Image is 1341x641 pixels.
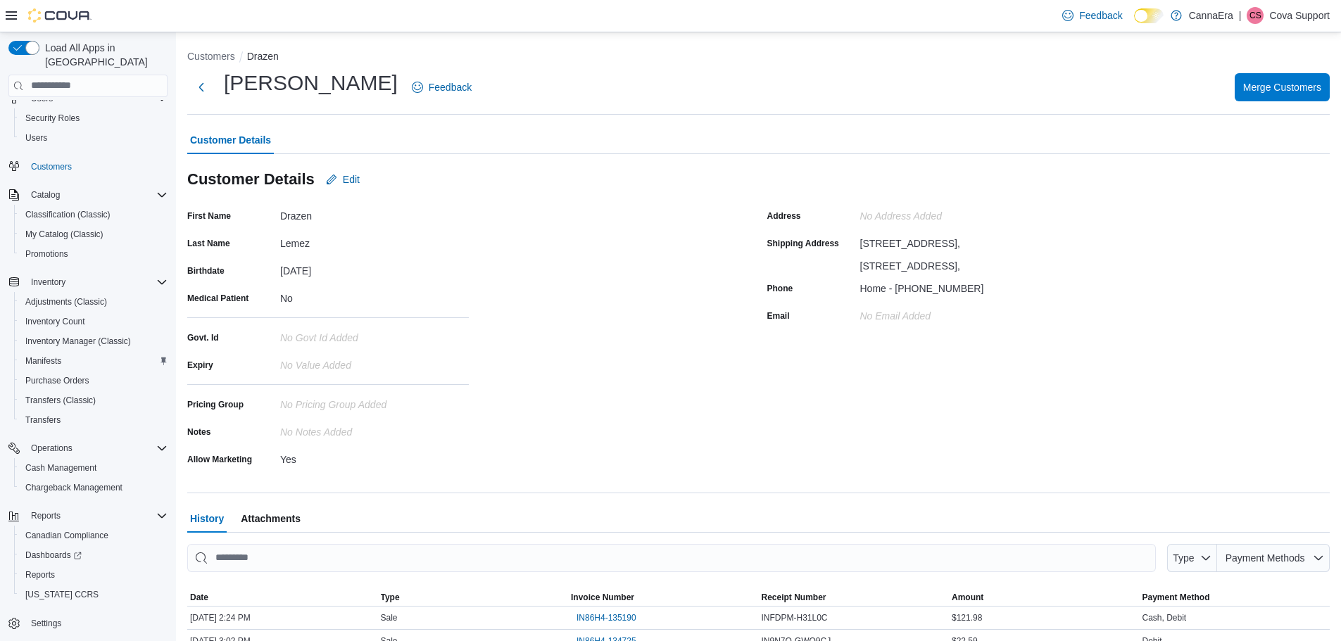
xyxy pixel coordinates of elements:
div: No Notes added [280,421,469,438]
span: Users [25,132,47,144]
span: Chargeback Management [20,479,168,496]
span: Feedback [1079,8,1122,23]
span: IN86H4-135190 [577,612,636,623]
span: Settings [31,618,61,629]
a: Inventory Manager (Classic) [20,333,137,350]
button: Customers [187,51,235,62]
button: Catalog [3,185,173,205]
button: Payment Methods [1217,544,1330,572]
span: Reports [25,507,168,524]
button: IN86H4-135190 [571,609,642,626]
span: Canadian Compliance [25,530,108,541]
span: Sale [381,612,398,623]
button: Inventory [25,274,71,291]
span: Settings [25,614,168,632]
span: Purchase Orders [20,372,168,389]
label: Govt. Id [187,332,219,343]
div: Lemez [280,232,469,249]
a: Promotions [20,246,74,262]
a: Manifests [20,353,67,369]
span: Feedback [429,80,472,94]
span: Date [190,592,208,603]
span: Transfers [25,414,61,426]
span: Purchase Orders [25,375,89,386]
span: Transfers [20,412,168,429]
a: Feedback [1057,1,1128,30]
h3: Customer Details [187,171,315,188]
p: CannaEra [1189,7,1233,24]
button: Adjustments (Classic) [14,292,173,312]
div: No value added [280,354,469,371]
div: No Address added [860,205,1049,222]
div: No [280,287,469,304]
h1: [PERSON_NAME] [224,69,398,97]
span: Users [20,129,168,146]
span: Cash Management [20,459,168,476]
span: Invoice Number [571,592,634,603]
span: Load All Apps in [GEOGRAPHIC_DATA] [39,41,168,69]
span: Merge Customers [1243,80,1321,94]
a: Dashboards [14,545,173,565]
button: Date [187,589,378,606]
span: Amount [952,592,983,603]
a: Cash Management [20,459,102,476]
span: Attachments [241,504,301,533]
button: Purchase Orders [14,371,173,391]
div: $121.98 [949,609,1140,626]
span: [DATE] 2:24 PM [190,612,251,623]
button: Next [187,73,215,101]
label: First Name [187,210,231,222]
span: Classification (Classic) [25,209,111,220]
button: Type [1167,544,1218,572]
button: Reports [25,507,66,524]
div: [STREET_ADDRESS], [860,255,960,272]
span: CS [1249,7,1261,24]
button: Invoice Number [568,589,759,606]
a: [US_STATE] CCRS [20,586,104,603]
label: Allow Marketing [187,454,252,465]
span: History [190,504,224,533]
span: Security Roles [25,113,80,124]
div: Drazen [280,205,469,222]
button: Drazen [247,51,279,62]
button: Security Roles [14,108,173,128]
button: Cash Management [14,458,173,478]
div: No Pricing Group Added [280,393,469,410]
a: Canadian Compliance [20,527,114,544]
button: Inventory Count [14,312,173,331]
button: My Catalog (Classic) [14,224,173,244]
span: Inventory Count [20,313,168,330]
button: Classification (Classic) [14,205,173,224]
a: Transfers (Classic) [20,392,101,409]
span: Promotions [25,248,68,260]
span: Classification (Classic) [20,206,168,223]
a: Settings [25,615,67,632]
a: Feedback [406,73,477,101]
button: Promotions [14,244,173,264]
a: Dashboards [20,547,87,564]
button: Transfers [14,410,173,430]
span: Catalog [31,189,60,201]
a: Customers [25,158,77,175]
button: Canadian Compliance [14,526,173,545]
span: Customer Details [190,126,271,154]
span: Cash Management [25,462,96,474]
span: Operations [31,443,73,454]
label: Phone [767,283,793,294]
span: Dark Mode [1134,23,1135,24]
label: Pricing Group [187,399,244,410]
button: Chargeback Management [14,478,173,497]
span: Washington CCRS [20,586,168,603]
a: Inventory Count [20,313,91,330]
div: Home - [PHONE_NUMBER] [860,277,984,294]
span: Customers [25,158,168,175]
div: No Email added [860,305,931,322]
label: Address [767,210,801,222]
span: Transfers (Classic) [25,395,96,406]
button: Payment Method [1140,589,1330,606]
a: My Catalog (Classic) [20,226,109,243]
span: Chargeback Management [25,482,122,493]
button: Catalog [25,186,65,203]
button: Inventory Manager (Classic) [14,331,173,351]
span: Dashboards [20,547,168,564]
